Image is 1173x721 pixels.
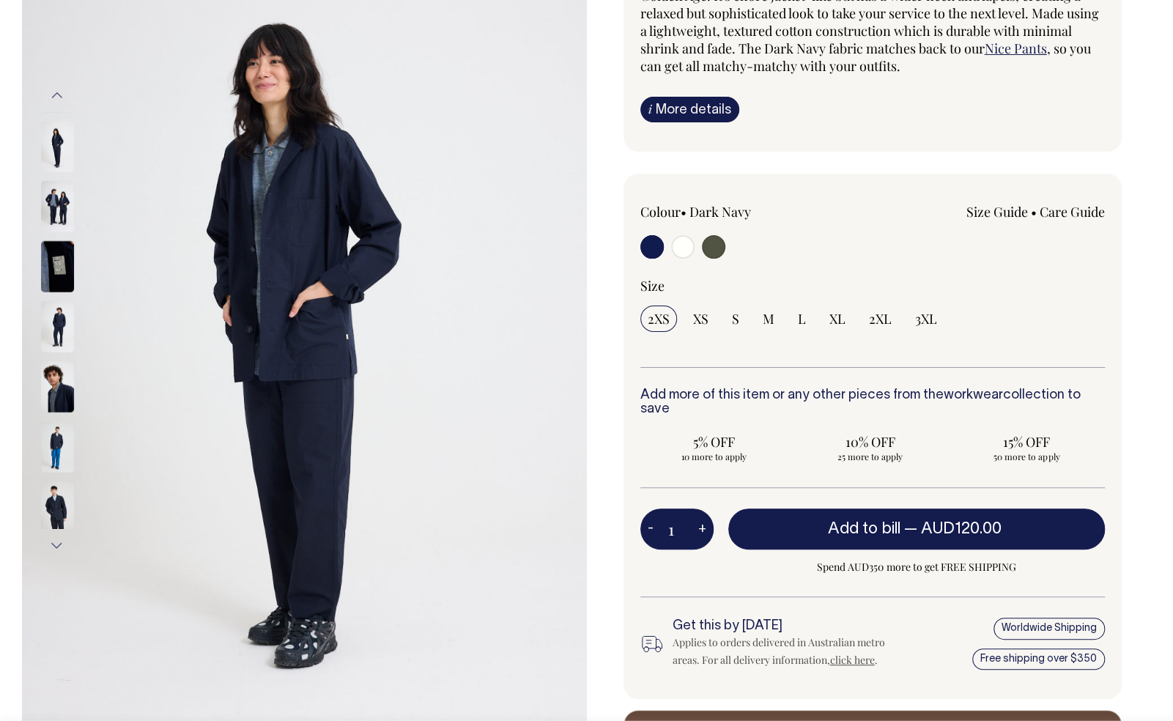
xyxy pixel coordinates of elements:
[640,203,826,221] div: Colour
[648,433,780,451] span: 5% OFF
[828,522,900,536] span: Add to bill
[791,306,813,332] input: L
[691,514,714,544] button: +
[725,306,747,332] input: S
[862,306,899,332] input: 2XL
[640,97,739,122] a: iMore details
[755,306,782,332] input: M
[41,481,74,532] img: dark-navy
[908,306,944,332] input: 3XL
[952,429,1100,467] input: 15% OFF 50 more to apply
[673,619,894,634] h6: Get this by [DATE]
[1031,203,1037,221] span: •
[798,310,806,328] span: L
[41,360,74,412] img: dark-navy
[830,653,875,667] a: click here
[640,277,1106,295] div: Size
[822,306,853,332] input: XL
[693,310,708,328] span: XS
[41,180,74,232] img: dark-navy
[915,310,937,328] span: 3XL
[46,79,68,112] button: Previous
[689,203,751,221] label: Dark Navy
[763,310,774,328] span: M
[41,240,74,292] img: dark-navy
[640,306,677,332] input: 2XS
[829,310,845,328] span: XL
[960,433,1092,451] span: 15% OFF
[41,120,74,171] img: dark-navy
[944,389,1003,402] a: workwear
[46,529,68,562] button: Next
[648,310,670,328] span: 2XS
[648,451,780,462] span: 10 more to apply
[985,40,1047,57] a: Nice Pants
[681,203,687,221] span: •
[732,310,739,328] span: S
[41,421,74,472] img: dark-navy
[796,429,944,467] input: 10% OFF 25 more to apply
[869,310,892,328] span: 2XL
[1040,203,1105,221] a: Care Guide
[728,558,1106,576] span: Spend AUD350 more to get FREE SHIPPING
[648,101,652,117] span: i
[673,634,894,669] div: Applies to orders delivered in Australian metro areas. For all delivery information, .
[804,451,936,462] span: 25 more to apply
[804,433,936,451] span: 10% OFF
[640,514,661,544] button: -
[640,429,788,467] input: 5% OFF 10 more to apply
[41,300,74,352] img: dark-navy
[960,451,1092,462] span: 50 more to apply
[640,40,1091,75] span: , so you can get all matchy-matchy with your outfits.
[686,306,716,332] input: XS
[640,388,1106,418] h6: Add more of this item or any other pieces from the collection to save
[966,203,1028,221] a: Size Guide
[903,522,1004,536] span: —
[728,509,1106,550] button: Add to bill —AUD120.00
[920,522,1001,536] span: AUD120.00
